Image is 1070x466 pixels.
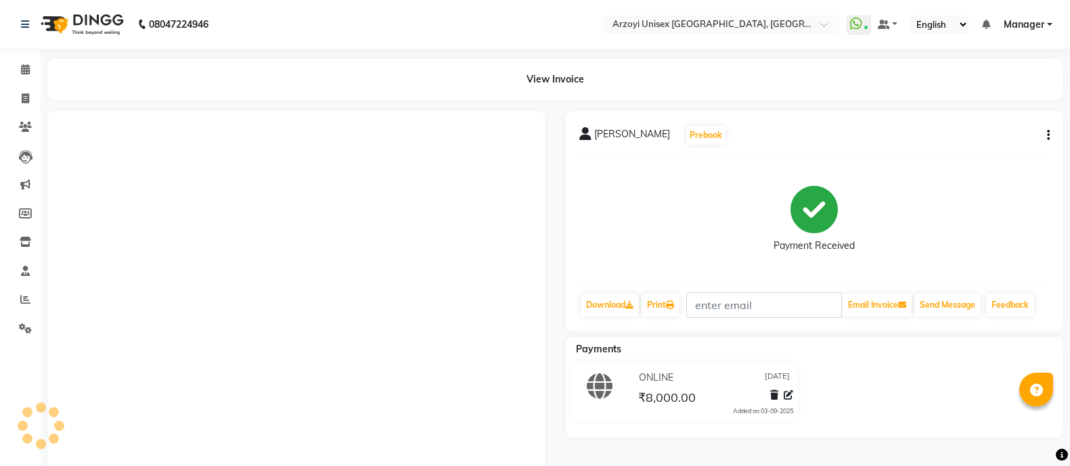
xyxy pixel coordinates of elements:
div: View Invoice [47,59,1063,100]
a: Feedback [986,294,1034,317]
button: Prebook [686,126,726,145]
div: Added on 03-09-2025 [733,406,793,416]
a: Download [581,294,639,317]
span: ₹8,000.00 [638,390,696,409]
span: Payments [576,343,621,355]
span: [DATE] [765,371,790,385]
b: 08047224946 [149,5,208,43]
a: Print [642,294,679,317]
span: Manager [1004,18,1044,32]
div: Payment Received [774,239,855,253]
button: Email Invoice [843,294,912,317]
span: [PERSON_NAME] [594,127,670,146]
button: Send Message [914,294,981,317]
img: logo [35,5,127,43]
input: enter email [686,292,842,318]
span: ONLINE [639,371,673,385]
